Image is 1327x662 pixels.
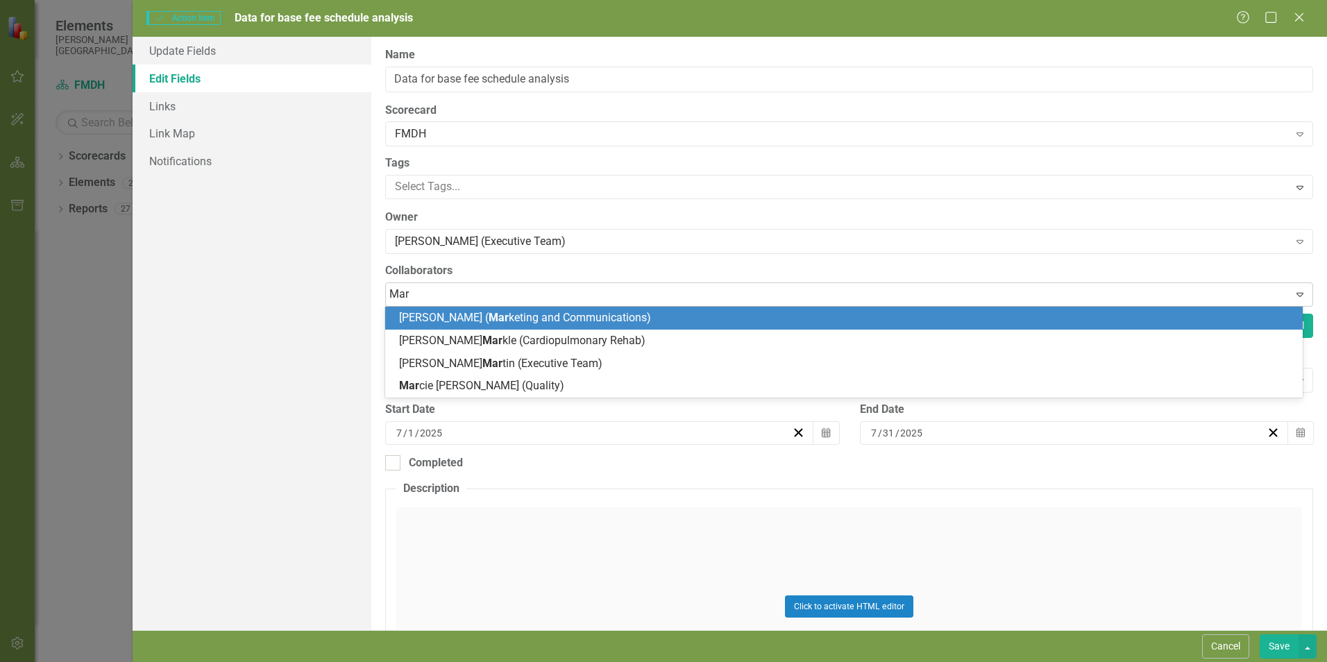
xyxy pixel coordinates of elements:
[385,67,1313,92] input: Action Item Name
[133,147,371,175] a: Notifications
[403,427,407,439] span: /
[385,402,838,418] div: Start Date
[385,47,1313,63] label: Name
[133,65,371,92] a: Edit Fields
[133,92,371,120] a: Links
[385,210,1313,226] label: Owner
[895,427,899,439] span: /
[1260,634,1299,659] button: Save
[860,402,1313,418] div: End Date
[385,103,1313,119] label: Scorecard
[482,357,502,370] span: Mar
[482,334,502,347] span: Mar
[395,234,1288,250] div: [PERSON_NAME] (Executive Team)
[415,427,419,439] span: /
[395,126,1288,142] div: FMDH
[146,11,220,25] span: Action Item
[399,311,651,324] span: [PERSON_NAME] ( keting and Communications)
[399,334,645,347] span: [PERSON_NAME] kle (Cardiopulmonary Rehab)
[399,379,564,392] span: cie [PERSON_NAME] (Quality)
[235,11,413,24] span: Data for base fee schedule analysis
[489,311,509,324] span: Mar
[133,119,371,147] a: Link Map
[396,481,466,497] legend: Description
[385,155,1313,171] label: Tags
[133,37,371,65] a: Update Fields
[385,263,1313,279] label: Collaborators
[409,455,463,471] div: Completed
[878,427,882,439] span: /
[1202,634,1249,659] button: Cancel
[399,357,602,370] span: [PERSON_NAME] tin (Executive Team)
[399,379,419,392] span: Mar
[785,595,913,618] button: Click to activate HTML editor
